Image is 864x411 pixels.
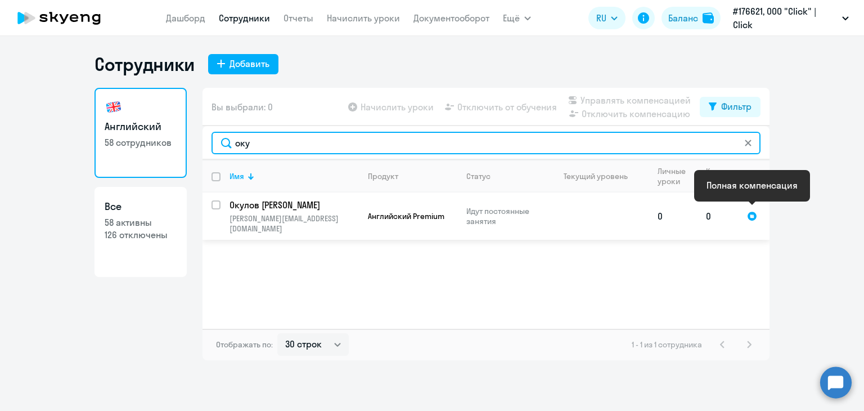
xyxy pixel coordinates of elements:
[327,12,400,24] a: Начислить уроки
[706,166,728,186] div: Корп. уроки
[658,166,686,186] div: Личные уроки
[503,7,531,29] button: Ещё
[588,7,625,29] button: RU
[368,211,444,221] span: Английский Premium
[466,206,543,226] p: Идут постоянные занятия
[413,12,489,24] a: Документооборот
[706,178,798,192] div: Полная компенсация
[466,171,490,181] div: Статус
[668,11,698,25] div: Баланс
[229,171,358,181] div: Имя
[697,193,738,240] td: 0
[564,171,628,181] div: Текущий уровень
[368,171,457,181] div: Продукт
[503,11,520,25] span: Ещё
[229,199,357,211] p: Окулов [PERSON_NAME]
[596,11,606,25] span: RU
[211,132,760,154] input: Поиск по имени, email, продукту или статусу
[229,57,269,70] div: Добавить
[105,216,177,229] p: 58 активны
[727,5,854,32] button: #176621, ООО "Click" | Click
[283,12,313,24] a: Отчеты
[94,187,187,277] a: Все58 активны126 отключены
[706,166,737,186] div: Корп. уроки
[649,193,697,240] td: 0
[703,12,714,24] img: balance
[229,199,358,211] a: Окулов [PERSON_NAME]
[105,136,177,149] p: 58 сотрудников
[94,53,195,75] h1: Сотрудники
[219,12,270,24] a: Сотрудники
[700,97,760,117] button: Фильтр
[229,171,244,181] div: Имя
[94,88,187,178] a: Английский58 сотрудников
[211,100,273,114] span: Вы выбрали: 0
[721,100,751,113] div: Фильтр
[105,98,123,116] img: english
[208,54,278,74] button: Добавить
[368,171,398,181] div: Продукт
[229,213,358,234] p: [PERSON_NAME][EMAIL_ADDRESS][DOMAIN_NAME]
[105,119,177,134] h3: Английский
[105,199,177,214] h3: Все
[733,5,838,32] p: #176621, ООО "Click" | Click
[216,339,273,350] span: Отображать по:
[466,171,543,181] div: Статус
[661,7,721,29] button: Балансbalance
[105,229,177,241] p: 126 отключены
[632,339,702,350] span: 1 - 1 из 1 сотрудника
[658,166,696,186] div: Личные уроки
[166,12,205,24] a: Дашборд
[553,171,648,181] div: Текущий уровень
